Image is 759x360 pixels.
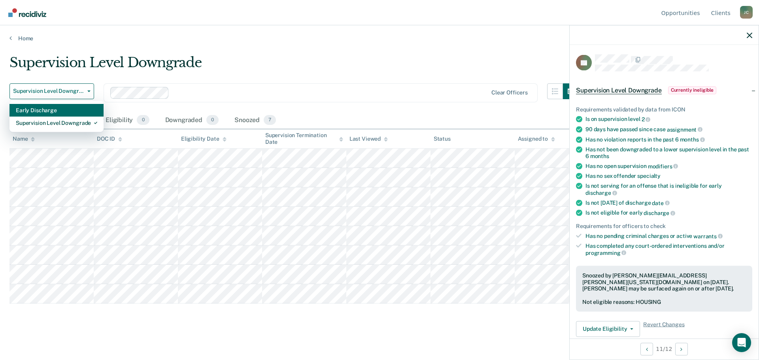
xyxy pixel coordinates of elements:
[740,6,753,19] div: J C
[590,153,609,159] span: months
[585,136,752,143] div: Has no violation reports in the past 6
[576,86,662,94] span: Supervision Level Downgrade
[576,106,752,113] div: Requirements validated by data from ICON
[79,112,151,129] div: Pending Eligibility
[693,233,723,239] span: warrants
[264,115,276,125] span: 7
[13,136,35,142] div: Name
[585,173,752,179] div: Has no sex offender
[585,183,752,196] div: Is not serving for an offense that is ineligible for early
[667,126,702,132] span: assignment
[434,136,451,142] div: Status
[349,136,388,142] div: Last Viewed
[740,6,753,19] button: Profile dropdown button
[570,77,759,103] div: Supervision Level DowngradeCurrently ineligible
[643,321,684,337] span: Revert Changes
[585,249,626,256] span: programming
[585,162,752,170] div: Has no open supervision
[585,243,752,256] div: Has completed any court-ordered interventions and/or
[648,163,678,169] span: modifiers
[97,136,122,142] div: DOC ID
[8,8,46,17] img: Recidiviz
[640,343,653,355] button: Previous Opportunity
[9,55,579,77] div: Supervision Level Downgrade
[642,116,651,123] span: 2
[644,210,675,216] span: discharge
[652,200,669,206] span: date
[518,136,555,142] div: Assigned to
[576,321,640,337] button: Update Eligibility
[637,173,661,179] span: specialty
[585,126,752,133] div: 90 days have passed since case
[16,104,97,117] div: Early Discharge
[582,298,746,305] div: Not eligible reasons: HOUSING
[137,115,149,125] span: 0
[585,189,617,196] span: discharge
[9,35,750,42] a: Home
[576,222,752,229] div: Requirements for officers to check
[680,136,705,143] span: months
[582,272,746,292] div: Snoozed by [PERSON_NAME][EMAIL_ADDRESS][PERSON_NAME][US_STATE][DOMAIN_NAME] on [DATE]. [PERSON_NA...
[16,117,97,129] div: Supervision Level Downgrade
[668,86,717,94] span: Currently ineligible
[164,112,221,129] div: Downgraded
[585,116,752,123] div: Is on supervision level
[265,132,343,145] div: Supervision Termination Date
[585,232,752,239] div: Has no pending criminal charges or active
[585,146,752,160] div: Has not been downgraded to a lower supervision level in the past 6
[570,338,759,359] div: 11 / 12
[181,136,227,142] div: Eligibility Date
[13,88,84,94] span: Supervision Level Downgrade
[585,209,752,217] div: Is not eligible for early
[233,112,278,129] div: Snoozed
[206,115,219,125] span: 0
[491,89,528,96] div: Clear officers
[585,199,752,206] div: Is not [DATE] of discharge
[675,343,688,355] button: Next Opportunity
[9,101,104,132] div: Dropdown Menu
[732,333,751,352] div: Open Intercom Messenger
